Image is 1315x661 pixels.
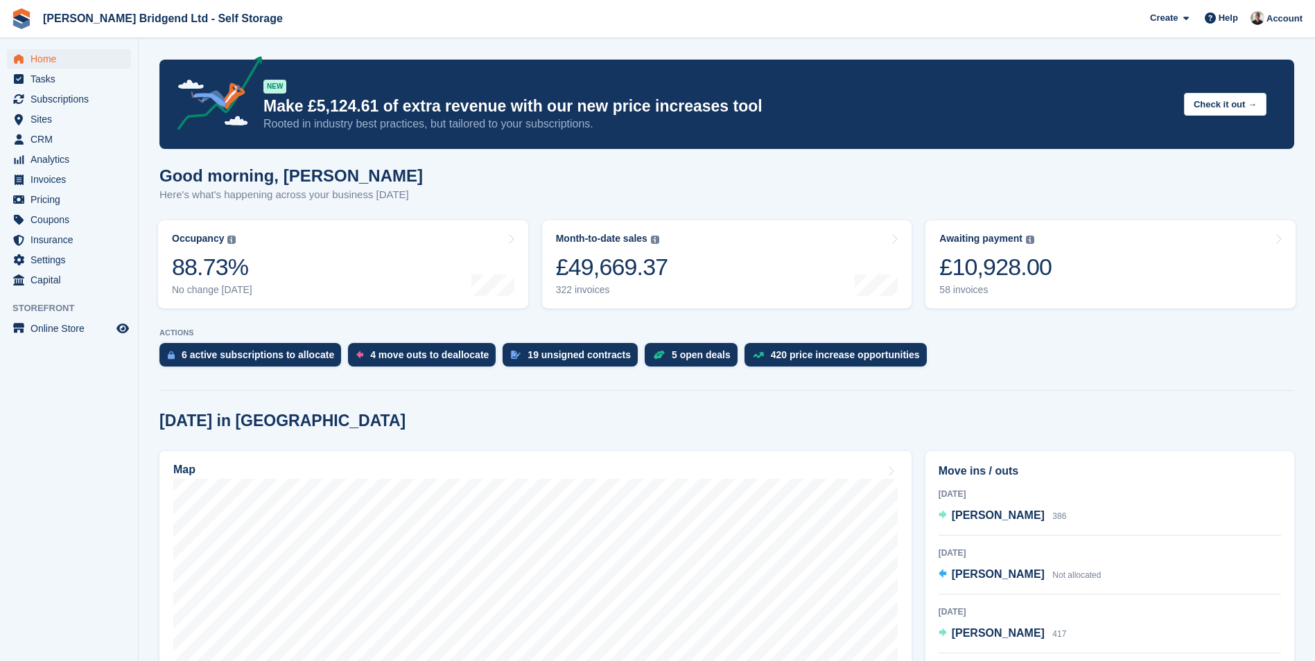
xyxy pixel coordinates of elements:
h2: Move ins / outs [939,463,1281,479]
a: Awaiting payment £10,928.00 58 invoices [925,220,1296,308]
span: Online Store [31,319,114,338]
div: 19 unsigned contracts [528,349,631,360]
div: [DATE] [939,488,1281,500]
img: icon-info-grey-7440780725fd019a000dd9b08b2336e03edf1995a4989e88bcd33f0948082b44.svg [227,236,236,244]
a: menu [7,270,131,290]
span: Not allocated [1052,570,1101,580]
img: Rhys Jones [1251,11,1264,25]
div: NEW [263,80,286,94]
p: Rooted in industry best practices, but tailored to your subscriptions. [263,116,1173,132]
span: Subscriptions [31,89,114,109]
a: menu [7,49,131,69]
a: menu [7,130,131,149]
h2: Map [173,464,195,476]
img: price-adjustments-announcement-icon-8257ccfd72463d97f412b2fc003d46551f7dbcb40ab6d574587a9cd5c0d94... [166,56,263,135]
a: 5 open deals [645,343,744,373]
a: [PERSON_NAME] Bridgend Ltd - Self Storage [37,7,288,30]
span: Pricing [31,190,114,209]
button: Check it out → [1184,93,1266,116]
div: 420 price increase opportunities [771,349,920,360]
img: move_outs_to_deallocate_icon-f764333ba52eb49d3ac5e1228854f67142a1ed5810a6f6cc68b1a99e826820c5.svg [356,351,363,359]
div: £49,669.37 [556,253,668,281]
div: 6 active subscriptions to allocate [182,349,334,360]
p: ACTIONS [159,328,1294,337]
p: Make £5,124.61 of extra revenue with our new price increases tool [263,96,1173,116]
a: Month-to-date sales £49,669.37 322 invoices [542,220,912,308]
a: [PERSON_NAME] 417 [939,625,1067,643]
p: Here's what's happening across your business [DATE] [159,187,423,203]
a: 6 active subscriptions to allocate [159,343,348,373]
a: menu [7,170,131,189]
a: Occupancy 88.73% No change [DATE] [158,220,528,308]
span: Capital [31,270,114,290]
img: price_increase_opportunities-93ffe204e8149a01c8c9dc8f82e8f89637d9d84a8eef4429ea346261dce0b2c0.svg [753,352,764,358]
div: 58 invoices [939,284,1052,296]
a: [PERSON_NAME] Not allocated [939,566,1101,584]
span: [PERSON_NAME] [952,627,1045,639]
div: [DATE] [939,547,1281,559]
span: 417 [1052,629,1066,639]
span: Insurance [31,230,114,249]
a: menu [7,210,131,229]
img: active_subscription_to_allocate_icon-d502201f5373d7db506a760aba3b589e785aa758c864c3986d89f69b8ff3... [168,351,175,360]
span: 386 [1052,511,1066,521]
span: [PERSON_NAME] [952,509,1045,521]
span: Sites [31,109,114,129]
a: menu [7,319,131,338]
a: menu [7,109,131,129]
span: Analytics [31,150,114,169]
div: 5 open deals [672,349,731,360]
div: 322 invoices [556,284,668,296]
a: menu [7,190,131,209]
a: 19 unsigned contracts [503,343,645,373]
div: [DATE] [939,606,1281,618]
h1: Good morning, [PERSON_NAME] [159,166,423,185]
span: CRM [31,130,114,149]
a: menu [7,89,131,109]
a: menu [7,69,131,89]
span: Settings [31,250,114,270]
a: menu [7,250,131,270]
img: deal-1b604bf984904fb50ccaf53a9ad4b4a5d6e5aea283cecdc64d6e3604feb123c2.svg [653,350,665,360]
img: icon-info-grey-7440780725fd019a000dd9b08b2336e03edf1995a4989e88bcd33f0948082b44.svg [651,236,659,244]
div: £10,928.00 [939,253,1052,281]
span: Coupons [31,210,114,229]
span: Invoices [31,170,114,189]
img: icon-info-grey-7440780725fd019a000dd9b08b2336e03edf1995a4989e88bcd33f0948082b44.svg [1026,236,1034,244]
span: Help [1219,11,1238,25]
a: 4 move outs to deallocate [348,343,503,373]
div: Occupancy [172,233,224,245]
img: contract_signature_icon-13c848040528278c33f63329250d36e43548de30e8caae1d1a13099fd9432cc5.svg [511,351,521,359]
div: 4 move outs to deallocate [370,349,489,360]
img: stora-icon-8386f47178a22dfd0bd8f6a31ec36ba5ce8667c1dd55bd0f319d3a0aa187defe.svg [11,8,32,29]
a: Preview store [114,320,131,337]
div: Awaiting payment [939,233,1022,245]
a: [PERSON_NAME] 386 [939,507,1067,525]
div: 88.73% [172,253,252,281]
a: menu [7,230,131,249]
span: Account [1266,12,1303,26]
span: Home [31,49,114,69]
span: Create [1150,11,1178,25]
a: menu [7,150,131,169]
span: [PERSON_NAME] [952,568,1045,580]
h2: [DATE] in [GEOGRAPHIC_DATA] [159,412,406,430]
span: Storefront [12,301,138,315]
div: Month-to-date sales [556,233,647,245]
span: Tasks [31,69,114,89]
a: 420 price increase opportunities [744,343,934,373]
div: No change [DATE] [172,284,252,296]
